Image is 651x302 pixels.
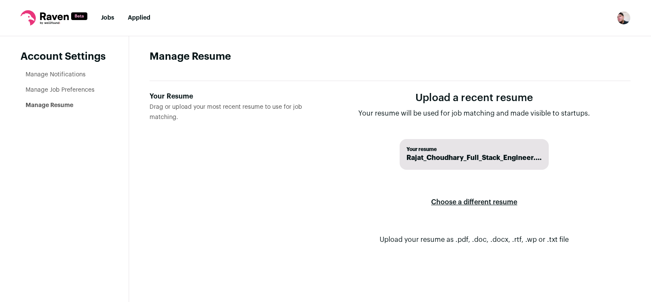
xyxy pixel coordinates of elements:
[150,91,304,102] div: Your Resume
[150,104,302,120] span: Drag or upload your most recent resume to use for job matching.
[380,235,569,245] p: Upload your resume as .pdf, .doc, .docx, .rtf, .wp or .txt file
[128,15,150,21] a: Applied
[406,153,542,163] span: Rajat_Choudhary_Full_Stack_Engineer.pdf
[406,146,542,153] span: Your resume
[358,91,590,105] h1: Upload a recent resume
[101,15,114,21] a: Jobs
[26,87,95,93] a: Manage Job Preferences
[431,190,517,214] label: Choose a different resume
[358,108,590,119] p: Your resume will be used for job matching and made visible to startups.
[20,50,108,64] header: Account Settings
[26,102,73,108] a: Manage Resume
[617,11,631,25] button: Open dropdown
[617,11,631,25] img: 13137035-medium_jpg
[150,50,631,64] h1: Manage Resume
[26,72,86,78] a: Manage Notifications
